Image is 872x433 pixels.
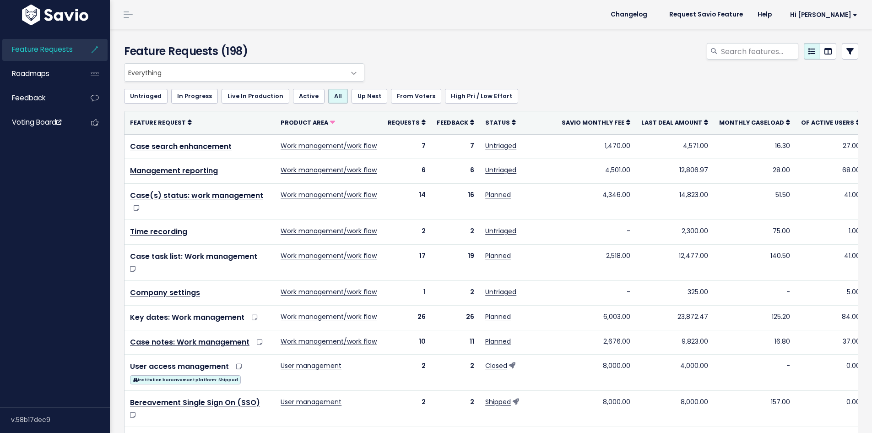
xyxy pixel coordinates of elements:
a: Work management/work flow [281,190,377,199]
td: 12,477.00 [636,244,714,280]
td: 6 [431,159,480,184]
td: 8,000.00 [556,355,636,391]
td: 7 [382,134,431,159]
a: Time recording [130,226,187,237]
td: 2 [431,220,480,245]
td: 84.00 [796,305,866,330]
a: Untriaged [124,89,168,104]
a: Untriaged [485,141,516,150]
td: - [714,280,796,305]
div: v.58b17dec9 [11,408,110,432]
td: 4,571.00 [636,134,714,159]
td: 17 [382,244,431,280]
span: Roadmaps [12,69,49,78]
td: 157.00 [714,391,796,427]
a: Savio Monthly Fee [562,118,630,127]
a: Requests [388,118,426,127]
td: 2 [431,391,480,427]
td: 8,000.00 [636,391,714,427]
a: Live In Production [222,89,289,104]
span: Of active users [801,119,854,126]
td: 41.00 [796,244,866,280]
span: Last deal amount [641,119,702,126]
td: 2 [382,220,431,245]
td: 7 [431,134,480,159]
a: High Pri / Low Effort [445,89,518,104]
a: User access management [130,361,229,372]
td: 125.20 [714,305,796,330]
span: Status [485,119,510,126]
td: 0.00 [796,391,866,427]
a: Work management/work flow [281,251,377,260]
td: - [556,220,636,245]
td: 75.00 [714,220,796,245]
td: 4,000.00 [636,355,714,391]
span: Feature Requests [12,44,73,54]
a: Key dates: Work management [130,312,244,323]
span: Requests [388,119,420,126]
a: All [328,89,348,104]
td: 2 [382,391,431,427]
span: Savio Monthly Fee [562,119,624,126]
td: 2,676.00 [556,330,636,355]
h4: Feature Requests (198) [124,43,360,60]
span: Product Area [281,119,328,126]
td: 14,823.00 [636,184,714,220]
span: Monthly caseload [719,119,784,126]
a: Request Savio Feature [662,8,750,22]
td: 2,300.00 [636,220,714,245]
a: Shipped [485,397,511,406]
td: 27.00 [796,134,866,159]
td: 16 [431,184,480,220]
a: Case search enhancement [130,141,232,152]
td: 28.00 [714,159,796,184]
td: 1.00 [796,220,866,245]
td: 26 [382,305,431,330]
a: Closed [485,361,507,370]
td: 11 [431,330,480,355]
td: 4,501.00 [556,159,636,184]
a: Work management/work flow [281,337,377,346]
a: User management [281,397,341,406]
a: Planned [485,312,511,321]
a: Up Next [352,89,387,104]
td: 14 [382,184,431,220]
a: Management reporting [130,165,218,176]
a: Case notes: Work management [130,337,249,347]
td: 5.00 [796,280,866,305]
input: Search features... [720,43,798,60]
a: In Progress [171,89,218,104]
a: Work management/work flow [281,226,377,236]
td: 1 [382,280,431,305]
td: 10 [382,330,431,355]
td: 19 [431,244,480,280]
a: Planned [485,337,511,346]
a: Feature Request [130,118,192,127]
td: 4,346.00 [556,184,636,220]
td: 16.30 [714,134,796,159]
a: User management [281,361,341,370]
td: 2 [431,355,480,391]
span: Feedback [437,119,468,126]
a: Untriaged [485,287,516,296]
a: Untriaged [485,226,516,236]
a: Monthly caseload [719,118,790,127]
span: Feature Request [130,119,186,126]
td: 26 [431,305,480,330]
a: Voting Board [2,112,76,133]
span: Everything [125,64,346,81]
td: 9,823.00 [636,330,714,355]
a: Active [293,89,325,104]
a: Feedback [437,118,474,127]
a: Feedback [2,88,76,109]
span: Institution bereavement platform: Shipped [130,375,241,384]
a: Planned [485,251,511,260]
span: Hi [PERSON_NAME] [790,11,857,18]
a: Bereavement Single Sign On (SSO) [130,397,260,408]
ul: Filter feature requests [124,89,858,104]
td: 325.00 [636,280,714,305]
td: 41.00 [796,184,866,220]
a: Case(s) status: work management [130,190,263,201]
td: 2 [382,355,431,391]
a: Status [485,118,516,127]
